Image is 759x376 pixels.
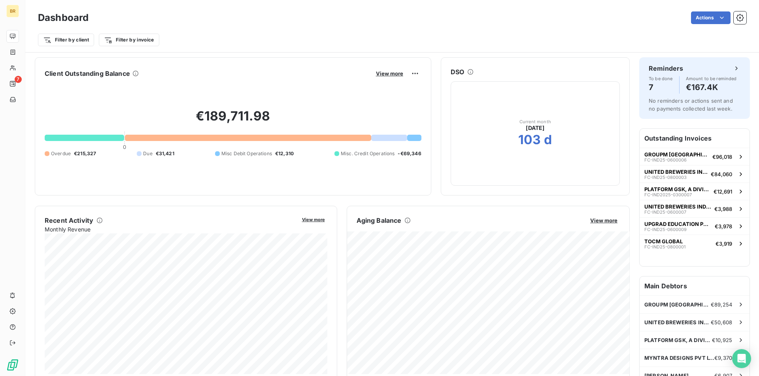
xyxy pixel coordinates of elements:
[74,150,96,157] span: €215,327
[590,217,617,224] span: View more
[519,119,551,124] span: Current month
[644,169,708,175] span: UNITED BREWERIES INDIA
[526,124,544,132] span: [DATE]
[374,70,406,77] button: View more
[644,192,692,197] span: FC-IND2025-0300007
[714,355,732,361] span: €9,370
[357,216,402,225] h6: Aging Balance
[518,132,541,148] h2: 103
[714,188,732,195] span: €12,691
[275,150,294,157] span: €12,310
[640,182,750,200] button: PLATFORM GSK, A DIVISION OF TLGINDIFC-IND2025-0300007€12,691
[644,227,687,232] span: FC-IND25-0600009
[38,34,94,46] button: Filter by client
[640,165,750,182] button: UNITED BREWERIES INDIAFC-IND25-0800003€84,060
[644,319,711,325] span: UNITED BREWERIES INDIA
[221,150,272,157] span: Misc Debit Operations
[51,150,71,157] span: Overdue
[123,144,126,150] span: 0
[300,216,327,223] button: View more
[644,158,687,162] span: FC-IND25-0600006
[691,11,731,24] button: Actions
[649,76,673,81] span: To be done
[376,70,403,77] span: View more
[544,132,552,148] h2: d
[156,150,174,157] span: €31,421
[640,148,750,165] button: GROUPM [GEOGRAPHIC_DATA]FC-IND25-0600006€96,018
[644,210,686,214] span: FC-IND25-0600007
[711,171,732,177] span: €84,060
[649,64,683,73] h6: Reminders
[341,150,395,157] span: Misc. Credit Operations
[686,76,737,81] span: Amount to be reminded
[712,337,732,343] span: €10,925
[716,241,732,247] span: €3,919
[640,217,750,235] button: UPGRAD EDUCATION PVT LTDFC-IND25-0600009€3,978
[644,301,711,308] span: GROUPM [GEOGRAPHIC_DATA]
[143,150,152,157] span: Due
[644,151,709,158] span: GROUPM [GEOGRAPHIC_DATA]
[649,98,733,112] span: No reminders or actions sent and no payments collected last week.
[732,349,751,368] div: Open Intercom Messenger
[644,221,712,227] span: UPGRAD EDUCATION PVT LTD
[45,225,296,233] span: Monthly Revenue
[640,276,750,295] h6: Main Debtors
[38,11,89,25] h3: Dashboard
[644,337,712,343] span: PLATFORM GSK, A DIVISION OF TLGINDI
[15,76,22,83] span: 7
[644,244,685,249] span: FC-IND25-0800001
[398,150,421,157] span: -€69,346
[6,5,19,17] div: BR
[451,67,464,77] h6: DSO
[714,206,732,212] span: €3,988
[644,238,683,244] span: TOCM GLOBAL
[302,217,325,222] span: View more
[6,359,19,371] img: Logo LeanPay
[644,355,714,361] span: MYNTRA DESIGNS PVT LTD
[711,319,732,325] span: €50,608
[640,129,750,148] h6: Outstanding Invoices
[640,200,750,217] button: UNITED BREWERIES INDIAFC-IND25-0600007€3,988
[711,301,732,308] span: €89,254
[45,108,421,132] h2: €189,711.98
[644,186,710,192] span: PLATFORM GSK, A DIVISION OF TLGINDI
[45,69,130,78] h6: Client Outstanding Balance
[644,175,687,180] span: FC-IND25-0800003
[686,81,737,94] h4: €167.4K
[649,81,673,94] h4: 7
[45,216,93,225] h6: Recent Activity
[640,235,750,252] button: TOCM GLOBALFC-IND25-0800001€3,919
[588,217,620,224] button: View more
[712,154,732,160] span: €96,018
[99,34,159,46] button: Filter by invoice
[715,223,732,229] span: €3,978
[644,203,711,210] span: UNITED BREWERIES INDIA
